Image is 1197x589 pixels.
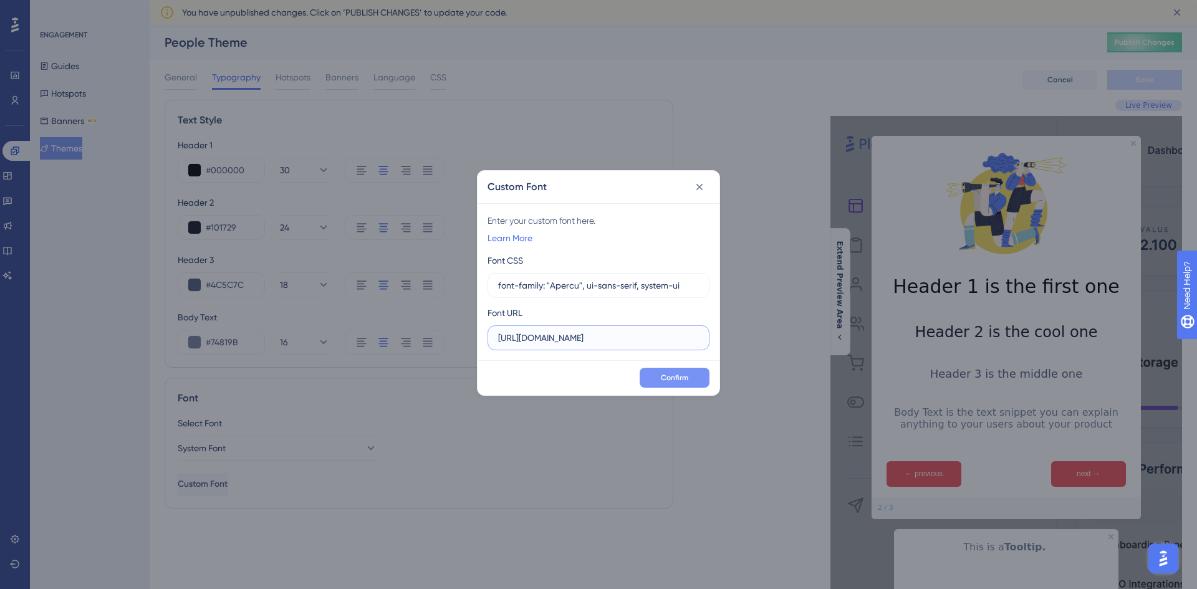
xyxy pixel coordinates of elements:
[488,213,709,228] div: Enter your custom font here.
[488,180,547,194] h2: Custom Font
[498,331,699,345] input: https://fonts.googleapis.com/css2?family=Roboto:wght@400;500;600
[1145,540,1182,577] iframe: UserGuiding AI Assistant Launcher
[488,253,523,268] div: Font CSS
[661,373,688,383] span: Confirm
[488,305,522,320] div: Font URL
[498,279,699,292] input: font-family: 'Roboto', sans-serif;
[488,231,532,246] a: Learn More
[29,3,78,18] span: Need Help?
